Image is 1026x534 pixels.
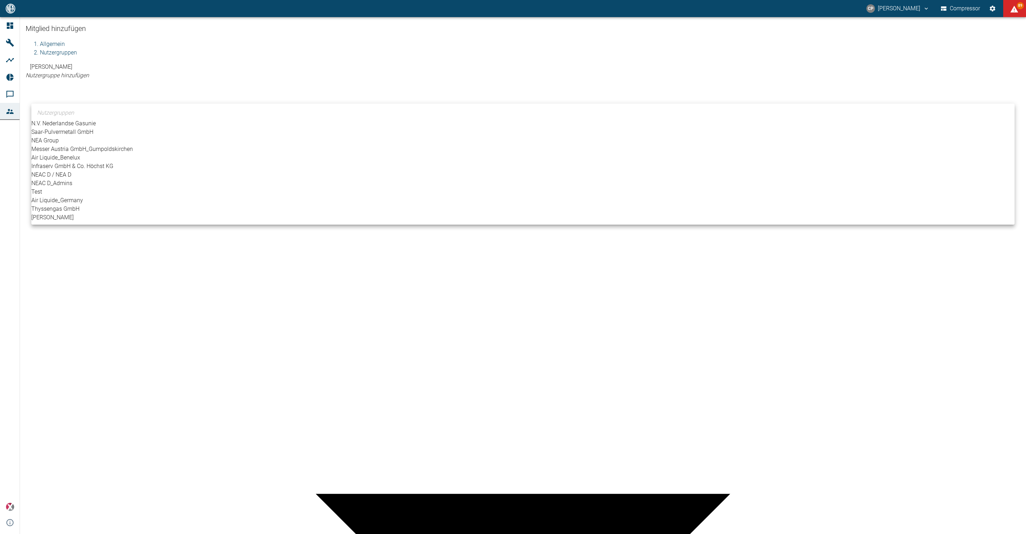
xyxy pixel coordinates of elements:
[31,171,1015,179] li: NEAC D / NEA D
[31,188,1015,196] li: Test
[31,179,1015,188] li: NEAC D_Admins
[31,136,1015,145] li: NEA Group
[31,119,1015,128] li: N.V. Nederlandse Gasunie
[31,162,1015,171] li: Infraserv GmbH & Co. Höchst KG
[31,153,1015,162] li: Air Liquide_Benelux
[31,128,1015,136] li: Saar-Pulvermetall GmbH
[31,205,1015,213] li: Thyssengas GmbH
[31,196,1015,205] li: Air Liquide_Germany
[31,145,1015,153] li: Messer Austria GmbH_Gumpoldskirchen
[31,213,1015,222] li: [PERSON_NAME]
